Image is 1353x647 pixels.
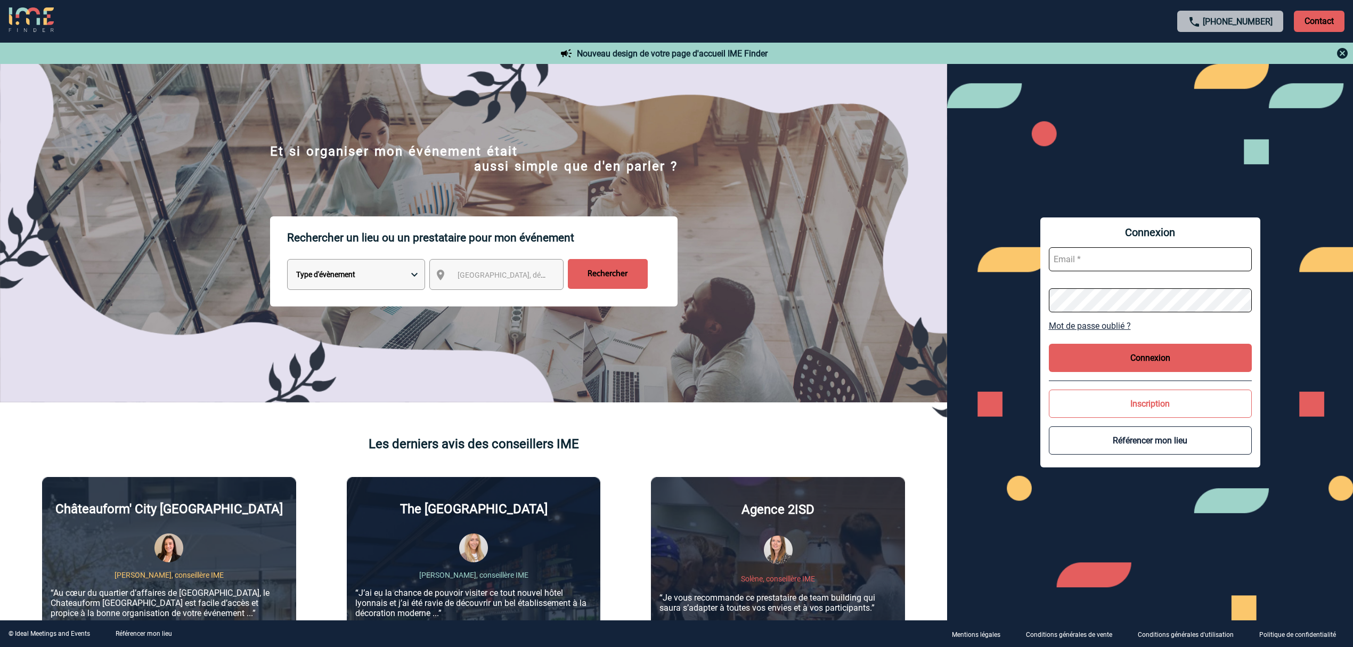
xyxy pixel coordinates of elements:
p: “Je vous recommande ce prestataire de team building qui saura s’adapter à toutes vos envies et à ... [659,593,896,613]
a: Mentions légales [943,629,1017,639]
button: Connexion [1049,344,1252,372]
p: Rechercher un lieu ou un prestataire pour mon événement [287,216,678,259]
a: Conditions générales d'utilisation [1129,629,1251,639]
button: Inscription [1049,390,1252,418]
p: Politique de confidentialité [1259,631,1336,638]
a: Conditions générales de vente [1017,629,1129,639]
p: “J’ai eu la chance de pouvoir visiter ce tout nouvel hôtel lyonnais et j’ai été ravie de découvri... [355,588,592,618]
p: Mentions légales [952,631,1000,638]
span: Connexion [1049,226,1252,239]
a: Politique de confidentialité [1251,629,1353,639]
span: [GEOGRAPHIC_DATA], département, région... [458,271,606,279]
p: “Au cœur du quartier d’affaires de [GEOGRAPHIC_DATA], le Chateauform [GEOGRAPHIC_DATA] est facile... [51,588,288,618]
input: Rechercher [568,259,648,289]
a: [PHONE_NUMBER] [1203,17,1273,27]
input: Email * [1049,247,1252,271]
p: Contact [1294,11,1344,32]
p: Conditions générales de vente [1026,631,1112,638]
a: Mot de passe oublié ? [1049,321,1252,331]
p: Conditions générales d'utilisation [1138,631,1234,638]
button: Référencer mon lieu [1049,426,1252,455]
img: call-24-px.png [1188,15,1201,28]
div: © Ideal Meetings and Events [9,630,90,637]
a: Référencer mon lieu [116,630,172,637]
